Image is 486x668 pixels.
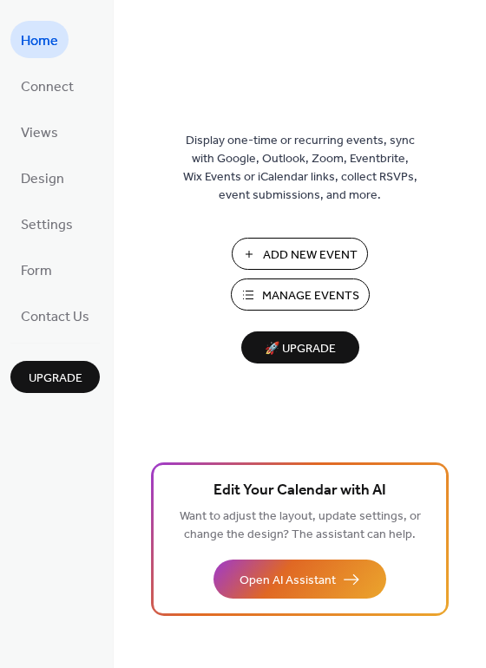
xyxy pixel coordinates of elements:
[10,67,84,104] a: Connect
[21,304,89,331] span: Contact Us
[213,560,386,599] button: Open AI Assistant
[241,331,359,363] button: 🚀 Upgrade
[262,287,359,305] span: Manage Events
[232,238,368,270] button: Add New Event
[263,246,358,265] span: Add New Event
[21,28,58,55] span: Home
[240,572,336,590] span: Open AI Assistant
[183,132,417,205] span: Display one-time or recurring events, sync with Google, Outlook, Zoom, Eventbrite, Wix Events or ...
[10,297,100,334] a: Contact Us
[10,361,100,393] button: Upgrade
[180,505,421,547] span: Want to adjust the layout, update settings, or change the design? The assistant can help.
[10,159,75,196] a: Design
[10,21,69,58] a: Home
[21,166,64,193] span: Design
[21,74,74,101] span: Connect
[21,120,58,147] span: Views
[252,337,349,361] span: 🚀 Upgrade
[10,113,69,150] a: Views
[231,278,370,311] button: Manage Events
[10,251,62,288] a: Form
[21,258,52,285] span: Form
[10,205,83,242] a: Settings
[29,370,82,388] span: Upgrade
[213,479,386,503] span: Edit Your Calendar with AI
[21,212,73,239] span: Settings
